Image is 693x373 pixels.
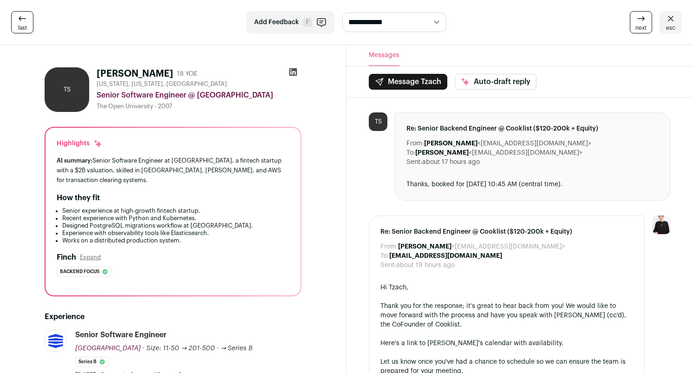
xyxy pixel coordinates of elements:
div: Senior Software Engineer [75,330,167,340]
button: Add Feedback F [246,11,335,33]
div: TS [369,112,387,131]
span: → Series B [221,345,253,352]
span: Add Feedback [254,18,299,27]
dt: From: [406,139,424,148]
h1: [PERSON_NAME] [97,67,173,80]
div: Highlights [57,139,103,148]
dt: Sent: [380,261,396,270]
div: The Open University - 2007 [97,103,301,110]
dd: about 19 hours ago [396,261,455,270]
dd: <[EMAIL_ADDRESS][DOMAIN_NAME]> [424,139,591,148]
li: Experience with observability tools like Elasticsearch. [62,229,289,237]
span: · [217,344,219,353]
a: next [630,11,652,33]
li: Works on a distributed production system. [62,237,289,244]
div: TS [45,67,89,112]
li: Recent experience with Python and Kubernetes. [62,215,289,222]
span: [US_STATE], [US_STATE], [GEOGRAPHIC_DATA] [97,80,227,88]
li: Series B [75,357,109,367]
b: [EMAIL_ADDRESS][DOMAIN_NAME] [389,253,502,259]
a: esc [660,11,682,33]
span: AI summary: [57,157,92,164]
span: Backend focus [60,267,99,276]
div: Hi Tzach, [380,283,633,292]
dd: about 17 hours ago [422,157,480,167]
div: Senior Software Engineer at [GEOGRAPHIC_DATA], a fintech startup with a $2B valuation, skilled in... [57,156,289,185]
li: Designed PostgreSQL migrations workflow at [GEOGRAPHIC_DATA]. [62,222,289,229]
h2: Finch [57,252,76,263]
img: ab0d4d8f9f695fad3c679a599292950cba6c20d05921ce8510f23177f25895ff.jpg [45,330,66,352]
dd: <[EMAIL_ADDRESS][DOMAIN_NAME]> [398,242,565,251]
div: Senior Software Engineer @ [GEOGRAPHIC_DATA] [97,90,301,101]
span: F [303,18,312,27]
span: Re: Senior Backend Engineer @ Cooklist ($120-200k + Equity) [406,124,659,133]
span: Re: Senior Backend Engineer @ Cooklist ($120-200k + Equity) [380,227,633,236]
span: last [18,24,27,32]
dd: <[EMAIL_ADDRESS][DOMAIN_NAME]> [415,148,582,157]
button: Auto-draft reply [455,74,536,90]
dt: From: [380,242,398,251]
img: 9240684-medium_jpg [652,216,671,234]
button: Messages [369,45,399,66]
h2: How they fit [57,192,100,203]
a: Here's a link to [PERSON_NAME]'s calendar with availability. [380,340,563,347]
h2: Experience [45,311,301,322]
div: Thanks, booked for [DATE] 10:45 AM (central time). [406,180,659,189]
div: 18 YOE [177,69,197,79]
a: last [11,11,33,33]
div: Thank you for the response; it’s great to hear back from you! We would like to move forward with ... [380,301,633,329]
button: Message Tzach [369,74,447,90]
b: [PERSON_NAME] [398,243,451,250]
b: [PERSON_NAME] [415,150,469,156]
span: next [635,24,647,32]
dt: Sent: [406,157,422,167]
span: esc [666,24,675,32]
dt: To: [380,251,389,261]
dt: To: [406,148,415,157]
li: Senior experience at high-growth fintech startup. [62,207,289,215]
span: · Size: 11-50 → 201-500 [143,345,215,352]
button: Expand [80,254,101,261]
b: [PERSON_NAME] [424,140,477,147]
span: [GEOGRAPHIC_DATA] [75,345,141,352]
